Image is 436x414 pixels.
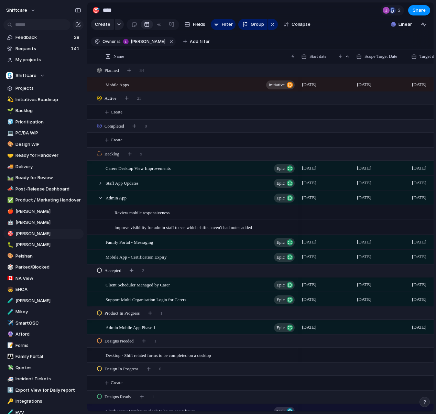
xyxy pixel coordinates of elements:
div: 🧪 [7,297,12,305]
a: 💫Initiatives Roadmap [3,95,84,105]
button: 📣 [6,186,13,193]
a: 🚑Incident Tickets [3,374,84,384]
a: 👪Family Portal [3,351,84,362]
button: Filter [211,19,236,30]
button: 👪 [6,353,13,360]
div: 🌱Backlog [3,106,84,116]
span: Collapse [292,21,310,28]
span: [PERSON_NAME] [131,39,165,45]
div: 🎲Parked/Blocked [3,262,84,272]
button: Group [238,19,268,30]
div: ✈️ [7,319,12,327]
span: Client Scheduler Managed by Carer [106,281,170,288]
button: 🍎 [6,208,13,215]
span: NA View [15,275,81,282]
button: 🎨 [6,253,13,260]
div: 🐛[PERSON_NAME] [3,240,84,250]
div: 🧒 [7,286,12,294]
span: 1 [154,338,157,345]
span: Start date [309,53,326,60]
span: Completed [105,123,124,130]
div: 🧊 [7,118,12,126]
span: 23 [137,95,142,102]
span: is [117,39,121,45]
div: 🇨🇦 [7,274,12,282]
div: 🇨🇦NA View [3,273,84,284]
span: Projects [15,85,81,92]
button: initiative [266,80,295,89]
span: 9 [140,151,142,157]
button: 🔑 [6,398,13,405]
span: Review mobile responsiveness [115,208,170,216]
div: 💫 [7,96,12,103]
button: 🌱 [6,107,13,114]
div: 🐛 [7,241,12,249]
span: Export View for Daily report [15,387,81,394]
span: Epic [276,252,285,262]
span: Owner [102,39,116,45]
span: [DATE] [355,238,373,246]
button: 📝 [6,342,13,349]
span: Design In Progress [105,366,139,372]
span: My projects [15,56,81,63]
button: 🐛 [6,241,13,248]
span: Product In Progress [105,310,140,317]
button: Epic [274,253,295,262]
div: 🎯 [7,230,12,238]
button: 🧪 [6,308,13,315]
div: 🎨 [7,252,12,260]
button: shiftcare [3,5,39,16]
span: Fields [193,21,205,28]
span: [PERSON_NAME] [15,219,81,226]
span: Filter [222,21,233,28]
div: 🛤️ [7,174,12,182]
a: 🛤️Ready for Review [3,173,84,183]
span: [DATE] [300,164,318,172]
span: Initiatives Roadmap [15,96,81,103]
span: 28 [74,34,81,41]
div: 🚚 [7,163,12,171]
button: 🔮 [6,331,13,338]
div: 🚑 [7,375,12,383]
span: [DATE] [410,281,428,289]
a: 🤖[PERSON_NAME] [3,217,84,228]
span: Forms [15,342,81,349]
span: Product / Marketing Handover [15,197,81,204]
span: [DATE] [410,323,428,331]
span: Prioritization [15,119,81,126]
div: 📝Forms [3,340,84,351]
div: 🤖 [7,219,12,227]
span: Ready for Review [15,174,81,181]
span: [DATE] [410,179,428,187]
button: is [116,38,122,45]
button: 🇨🇦 [6,275,13,282]
span: Backlog [105,151,119,157]
span: Scope Target Date [364,53,397,60]
span: [DATE] [300,80,318,89]
div: 🎯[PERSON_NAME] [3,229,84,239]
button: 🧒 [6,286,13,293]
span: 2 [398,7,403,14]
span: 1 [152,393,154,400]
span: [PERSON_NAME] [15,297,81,304]
span: Family Portal - Messaging [106,238,153,246]
div: 🧒EHCA [3,284,84,295]
span: Accepted [105,267,121,274]
div: 👪 [7,353,12,361]
a: 🎨Design WIP [3,139,84,150]
a: ✅Product / Marketing Handover [3,195,84,205]
span: Group [251,21,264,28]
div: 🌱 [7,107,12,115]
a: 💸Quotes [3,363,84,373]
span: Post-Release Dashboard [15,186,81,193]
button: 🤖 [6,219,13,226]
span: Backlog [15,107,81,114]
div: ⬇️Export View for Daily report [3,385,84,395]
span: Name [113,53,124,60]
span: Mikey [15,308,81,315]
button: ✅ [6,197,13,204]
